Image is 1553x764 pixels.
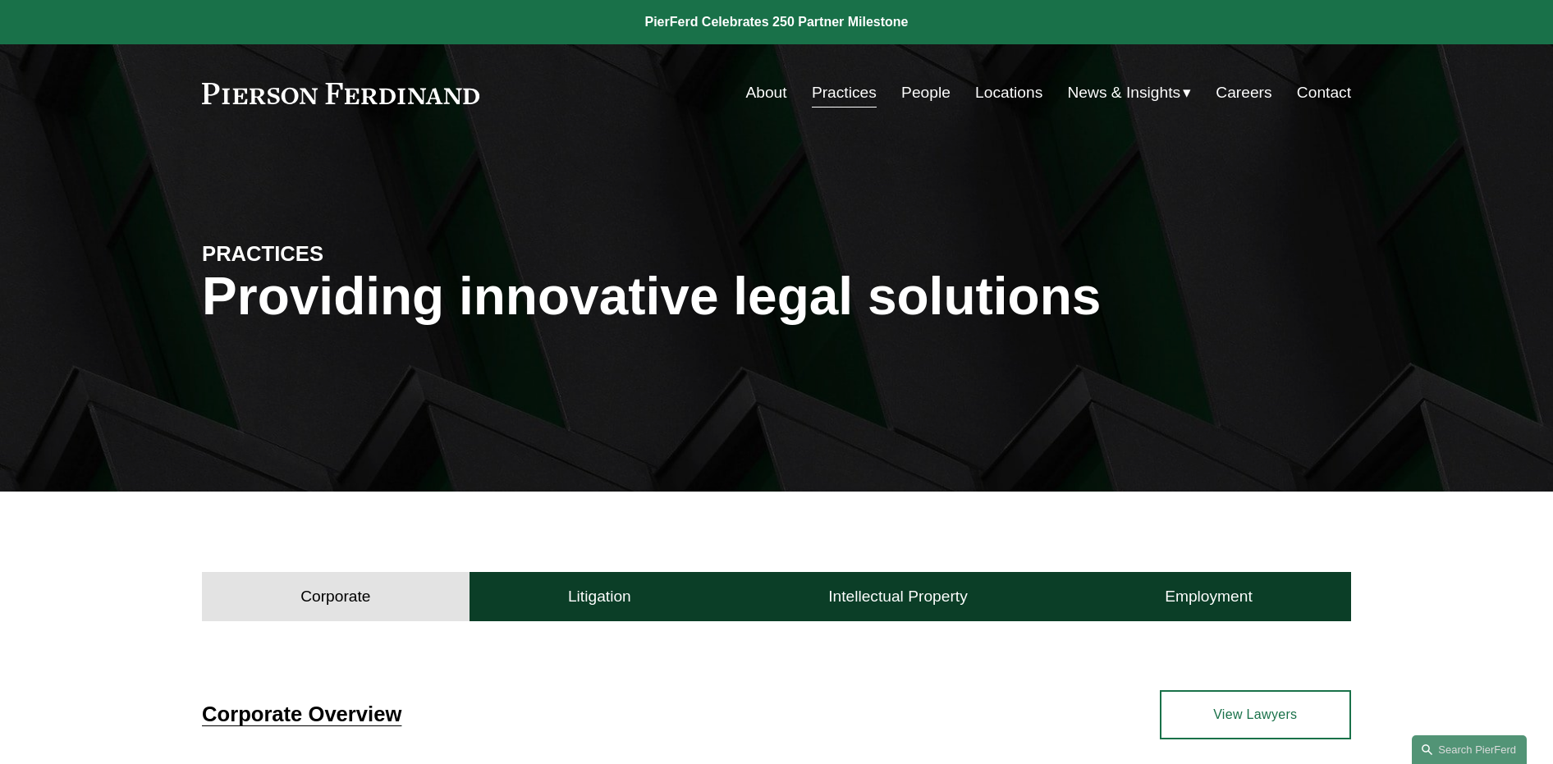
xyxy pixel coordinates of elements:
h4: Intellectual Property [828,587,968,606]
a: Corporate Overview [202,702,401,725]
span: News & Insights [1068,79,1181,108]
a: People [901,77,951,108]
h4: PRACTICES [202,240,489,267]
a: Locations [975,77,1042,108]
a: Search this site [1412,735,1527,764]
h4: Corporate [300,587,370,606]
h1: Providing innovative legal solutions [202,267,1351,327]
a: Contact [1297,77,1351,108]
a: About [745,77,786,108]
h4: Employment [1165,587,1253,606]
a: View Lawyers [1160,690,1351,739]
a: Careers [1216,77,1271,108]
h4: Litigation [568,587,631,606]
a: Practices [812,77,877,108]
a: folder dropdown [1068,77,1192,108]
